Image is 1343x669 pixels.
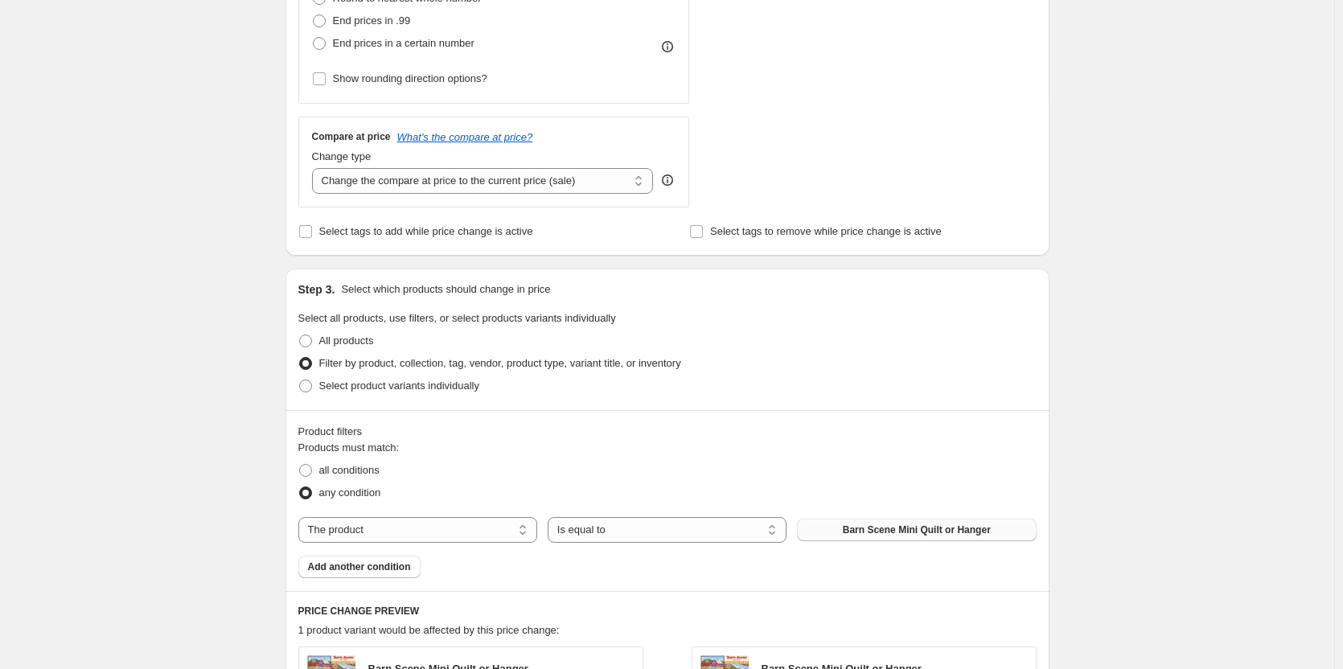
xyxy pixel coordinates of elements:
[312,130,391,143] h3: Compare at price
[319,380,479,392] span: Select product variants individually
[319,357,681,369] span: Filter by product, collection, tag, vendor, product type, variant title, or inventory
[333,72,487,84] span: Show rounding direction options?
[298,424,1037,440] div: Product filters
[312,150,372,162] span: Change type
[298,281,335,298] h2: Step 3.
[710,225,942,237] span: Select tags to remove while price change is active
[319,334,374,347] span: All products
[333,14,411,27] span: End prices in .99
[319,225,533,237] span: Select tags to add while price change is active
[319,486,381,499] span: any condition
[843,523,991,536] span: Barn Scene Mini Quilt or Hanger
[298,312,616,324] span: Select all products, use filters, or select products variants individually
[333,37,474,49] span: End prices in a certain number
[308,560,411,573] span: Add another condition
[797,519,1036,541] button: Barn Scene Mini Quilt or Hanger
[298,624,560,636] span: 1 product variant would be affected by this price change:
[397,131,533,143] button: What's the compare at price?
[319,464,380,476] span: all conditions
[298,605,1037,618] h6: PRICE CHANGE PREVIEW
[659,172,676,188] div: help
[298,441,400,454] span: Products must match:
[298,556,421,578] button: Add another condition
[341,281,550,298] p: Select which products should change in price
